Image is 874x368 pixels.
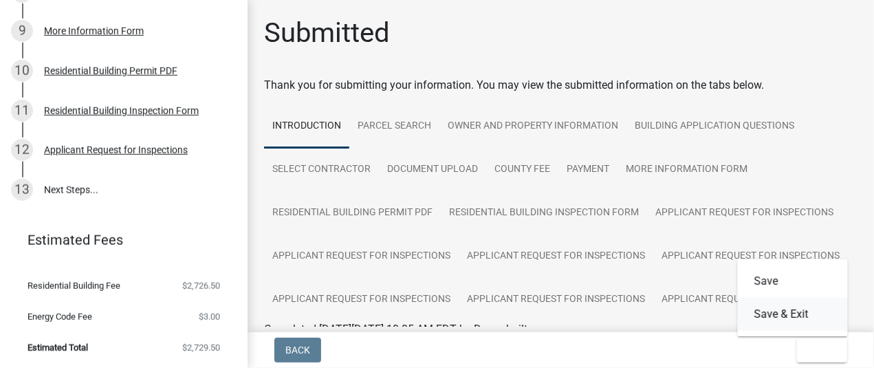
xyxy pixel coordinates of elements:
[486,148,558,192] a: County Fee
[264,278,459,322] a: Applicant Request for Inspections
[264,77,857,94] div: Thank you for submitting your information. You may view the submitted information on the tabs below.
[349,105,439,149] a: Parcel search
[44,26,144,36] div: More Information Form
[28,281,120,290] span: Residential Building Fee
[285,345,310,356] span: Back
[44,106,199,116] div: Residential Building Inspection Form
[379,148,486,192] a: Document Upload
[618,148,756,192] a: More Information Form
[264,323,527,336] span: Completed [DATE][DATE] 10:05 AM EDT by Dreambuilt
[558,148,618,192] a: Payment
[11,60,33,82] div: 10
[11,226,226,254] a: Estimated Fees
[264,191,441,235] a: Residential Building Permit PDF
[647,191,842,235] a: Applicant Request for Inspections
[653,278,848,322] a: Applicant Request for Inspections
[439,105,626,149] a: Owner and Property Information
[264,235,459,279] a: Applicant Request for Inspections
[797,338,847,362] button: Exit
[182,281,220,290] span: $2,726.50
[11,139,33,161] div: 12
[738,265,848,298] button: Save
[28,312,92,321] span: Energy Code Fee
[264,17,390,50] h1: Submitted
[28,343,88,352] span: Estimated Total
[182,343,220,352] span: $2,729.50
[808,345,828,356] span: Exit
[264,105,349,149] a: Introduction
[44,145,188,155] div: Applicant Request for Inspections
[653,235,848,279] a: Applicant Request for Inspections
[626,105,802,149] a: Building Application Questions
[11,100,33,122] div: 11
[459,235,653,279] a: Applicant Request for Inspections
[11,179,33,201] div: 13
[11,20,33,42] div: 9
[441,191,647,235] a: Residential Building Inspection Form
[459,278,653,322] a: Applicant Request for Inspections
[264,148,379,192] a: Select contractor
[199,312,220,321] span: $3.00
[738,298,848,331] button: Save & Exit
[274,338,321,362] button: Back
[44,66,177,76] div: Residential Building Permit PDF
[738,259,848,336] div: Exit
